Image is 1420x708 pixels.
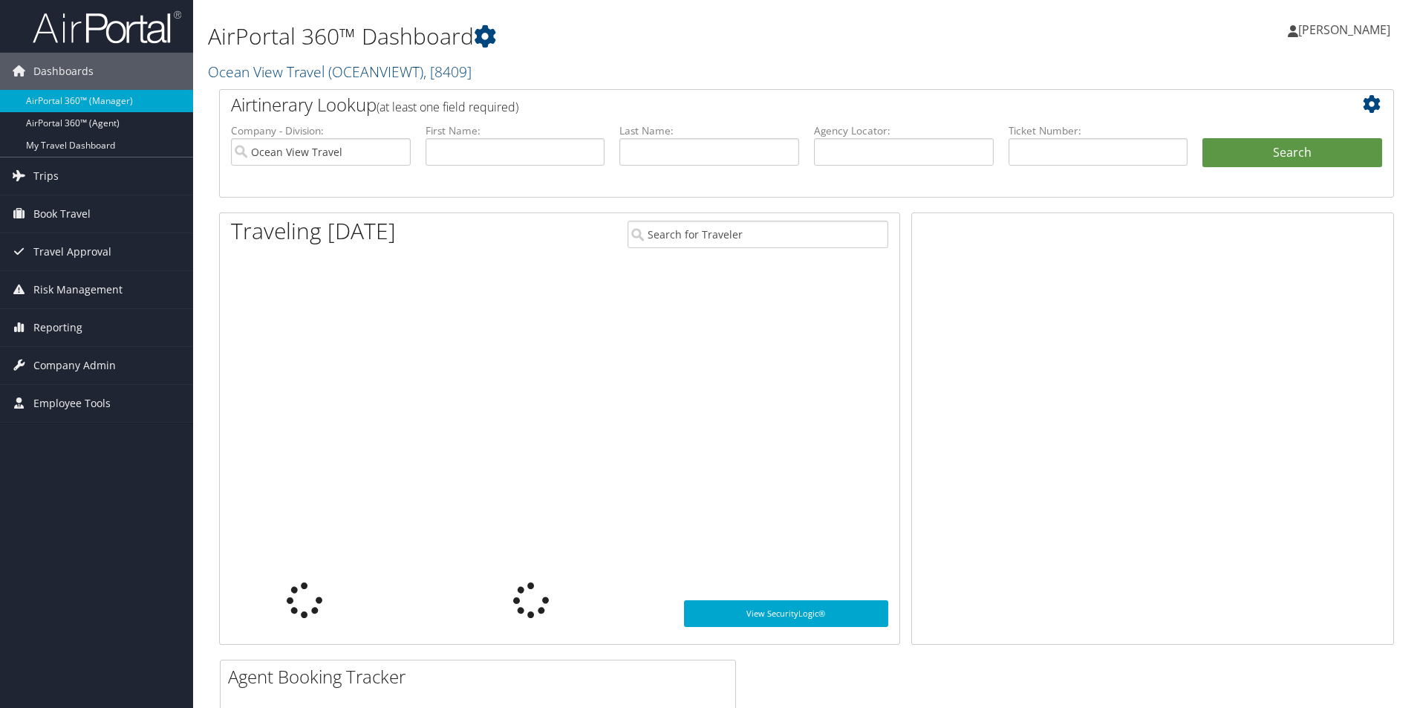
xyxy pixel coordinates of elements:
[33,53,94,90] span: Dashboards
[814,123,994,138] label: Agency Locator:
[208,21,1006,52] h1: AirPortal 360™ Dashboard
[1288,7,1405,52] a: [PERSON_NAME]
[231,123,411,138] label: Company - Division:
[684,600,888,627] a: View SecurityLogic®
[33,233,111,270] span: Travel Approval
[426,123,605,138] label: First Name:
[231,215,396,247] h1: Traveling [DATE]
[328,62,423,82] span: ( OCEANVIEWT )
[33,271,123,308] span: Risk Management
[208,62,472,82] a: Ocean View Travel
[33,195,91,233] span: Book Travel
[33,309,82,346] span: Reporting
[1009,123,1188,138] label: Ticket Number:
[33,157,59,195] span: Trips
[33,10,181,45] img: airportal-logo.png
[33,347,116,384] span: Company Admin
[619,123,799,138] label: Last Name:
[1202,138,1382,168] button: Search
[33,385,111,422] span: Employee Tools
[228,664,735,689] h2: Agent Booking Tracker
[231,92,1284,117] h2: Airtinerary Lookup
[628,221,888,248] input: Search for Traveler
[377,99,518,115] span: (at least one field required)
[1298,22,1390,38] span: [PERSON_NAME]
[423,62,472,82] span: , [ 8409 ]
